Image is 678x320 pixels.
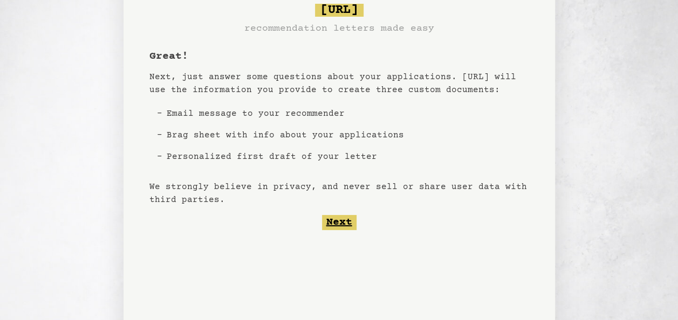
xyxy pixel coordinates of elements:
[162,103,408,124] li: Email message to your recommender
[149,180,529,206] p: We strongly believe in privacy, and never sell or share user data with third parties.
[149,71,529,96] p: Next, just answer some questions about your applications. [URL] will use the information you prov...
[149,49,188,64] h1: Great!
[322,215,357,230] button: Next
[244,21,434,36] h3: recommendation letters made easy
[315,4,364,17] span: [URL]
[162,146,408,168] li: Personalized first draft of your letter
[162,124,408,146] li: Brag sheet with info about your applications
